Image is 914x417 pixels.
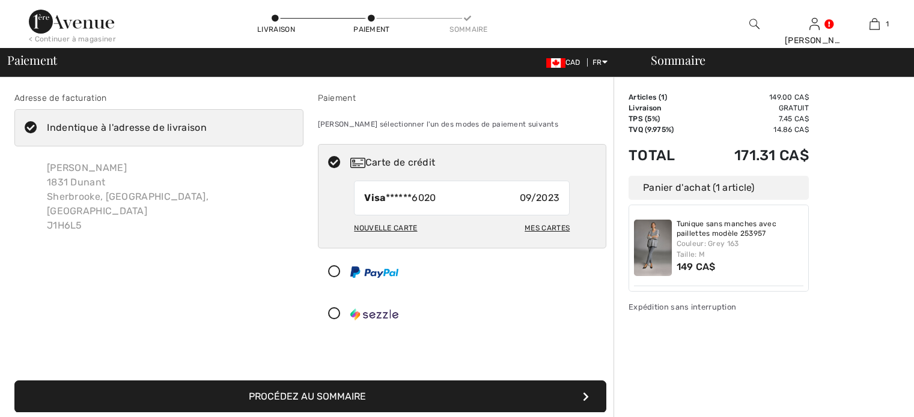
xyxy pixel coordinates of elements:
[886,19,889,29] span: 1
[629,113,698,124] td: TPS (5%)
[353,24,389,35] div: Paiement
[677,261,716,272] span: 149 CA$
[47,121,207,135] div: Indentique à l'adresse de livraison
[749,17,760,31] img: recherche
[677,220,804,238] a: Tunique sans manches avec paillettes modèle 253957
[634,220,672,276] img: Tunique sans manches avec paillettes modèle 253957
[698,135,809,176] td: 171.31 CA$
[629,176,809,200] div: Panier d'achat (1 article)
[350,266,398,278] img: PayPal
[661,93,665,101] span: 1
[354,218,417,238] div: Nouvelle carte
[318,109,607,139] div: [PERSON_NAME] sélectionner l'un des modes de paiement suivants
[546,58,565,68] img: Canadian Dollar
[364,192,385,203] strong: Visa
[629,124,698,135] td: TVQ (9.975%)
[677,238,804,260] div: Couleur: Grey 163 Taille: M
[257,24,293,35] div: Livraison
[318,92,607,104] div: Paiement
[29,34,116,44] div: < Continuer à magasiner
[870,17,880,31] img: Mon panier
[698,103,809,113] td: Gratuit
[14,380,606,413] button: Procédez au sommaire
[785,34,844,47] div: [PERSON_NAME]
[629,92,698,103] td: Articles ( )
[629,135,698,176] td: Total
[698,92,809,103] td: 149.00 CA$
[350,158,365,168] img: Carte de crédit
[629,103,698,113] td: Livraison
[546,58,585,67] span: CAD
[636,54,907,66] div: Sommaire
[593,58,608,67] span: FR
[350,155,598,170] div: Carte de crédit
[525,218,570,238] div: Mes cartes
[629,301,809,313] div: Expédition sans interruption
[14,92,303,104] div: Adresse de facturation
[698,124,809,135] td: 14.86 CA$
[29,10,114,34] img: 1ère Avenue
[698,113,809,124] td: 7.45 CA$
[449,24,486,35] div: Sommaire
[809,17,820,31] img: Mes infos
[350,308,398,320] img: Sezzle
[7,54,57,66] span: Paiement
[845,17,904,31] a: 1
[809,18,820,29] a: Se connecter
[520,191,559,205] span: 09/2023
[37,151,303,242] div: [PERSON_NAME] 1831 Dunant Sherbrooke, [GEOGRAPHIC_DATA], [GEOGRAPHIC_DATA] J1H6L5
